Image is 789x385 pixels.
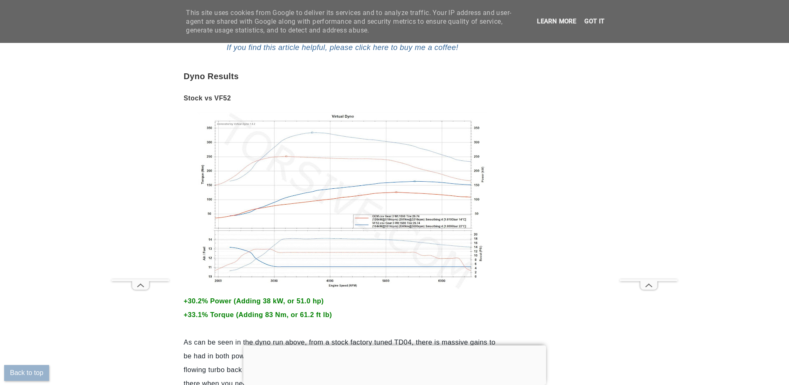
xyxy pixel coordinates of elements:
a: Got it [582,17,607,25]
a: Learn More [534,17,579,25]
span: This site uses cookies from Google to deliver its services and to analyze traffic. Your IP addres... [186,8,519,35]
iframe: Advertisement [516,58,601,308]
iframe: Advertisement [620,62,678,279]
button: Back to top [4,365,49,381]
h2: Dyno Results [184,59,502,81]
span: +33.1% Torque (Adding 83 Nm, or 61.2 ft lb) [184,311,332,318]
img: Stock vs VF52 Dyno [197,112,488,290]
span: +30.2% Power (Adding 38 kW, or 51.0 hp) [184,297,324,305]
iframe: Advertisement [111,62,169,279]
h3: Stock vs VF52 [184,85,502,105]
iframe: Advertisement [243,345,546,383]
